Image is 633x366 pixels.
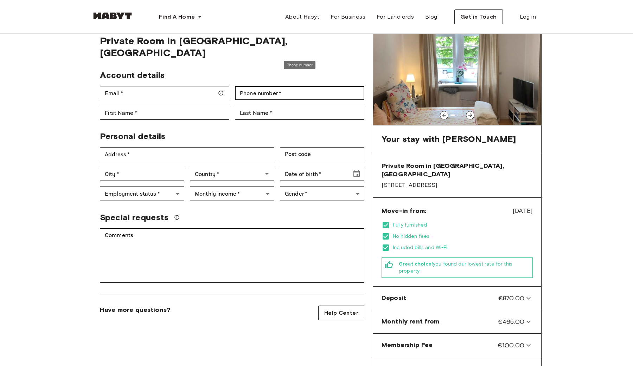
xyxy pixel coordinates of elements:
[382,162,533,178] span: Private Room in [GEOGRAPHIC_DATA], [GEOGRAPHIC_DATA]
[100,131,165,141] span: Personal details
[382,207,426,215] span: Move-in from:
[514,10,542,24] a: Log in
[100,35,364,59] span: Private Room in [GEOGRAPHIC_DATA], [GEOGRAPHIC_DATA]
[100,70,165,80] span: Account details
[262,169,272,179] button: Open
[382,134,516,144] span: Your stay with [PERSON_NAME]
[235,106,364,120] div: Last Name
[454,9,503,24] button: Get in Touch
[100,167,184,181] div: City
[153,10,207,24] button: Find A Home
[100,147,274,161] div: Address
[100,306,170,314] span: Have more questions?
[324,309,358,317] span: Help Center
[376,289,538,307] div: Deposit€870.00
[425,13,437,21] span: Blog
[174,215,180,220] svg: We'll do our best to accommodate your request, but please note we can't guarantee it will be poss...
[420,10,443,24] a: Blog
[382,181,533,189] span: [STREET_ADDRESS]
[376,313,538,331] div: Monthly rent from€465.00
[399,261,433,267] b: Great choice!
[498,317,524,326] span: €465.00
[235,86,364,100] div: Phone number
[280,147,364,161] div: Post code
[100,228,364,283] div: Comments
[498,294,524,303] span: €870.00
[399,261,530,275] span: you found our lowest rate for this property
[393,244,533,251] span: Included bills and Wi-Fi
[520,13,536,21] span: Log in
[331,13,365,21] span: For Business
[377,13,414,21] span: For Landlords
[376,336,538,354] div: Membership Fee€100.00
[91,12,134,19] img: Habyt
[284,61,315,70] div: Phone number
[371,10,420,24] a: For Landlords
[382,294,406,303] span: Deposit
[393,233,533,240] span: No hidden fees
[285,13,319,21] span: About Habyt
[325,10,371,24] a: For Business
[318,306,364,320] a: Help Center
[280,10,325,24] a: About Habyt
[513,206,533,215] span: [DATE]
[100,86,229,100] div: Email
[382,341,433,350] span: Membership Fee
[382,317,440,326] span: Monthly rent from
[100,106,229,120] div: First Name
[460,13,497,21] span: Get in Touch
[373,27,541,125] img: Image of the room
[218,90,224,96] svg: Make sure your email is correct — we'll send your booking details there.
[498,341,524,350] span: €100.00
[393,222,533,229] span: Fully furnished
[100,212,168,223] span: Special requests
[350,167,364,181] button: Choose date
[159,13,195,21] span: Find A Home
